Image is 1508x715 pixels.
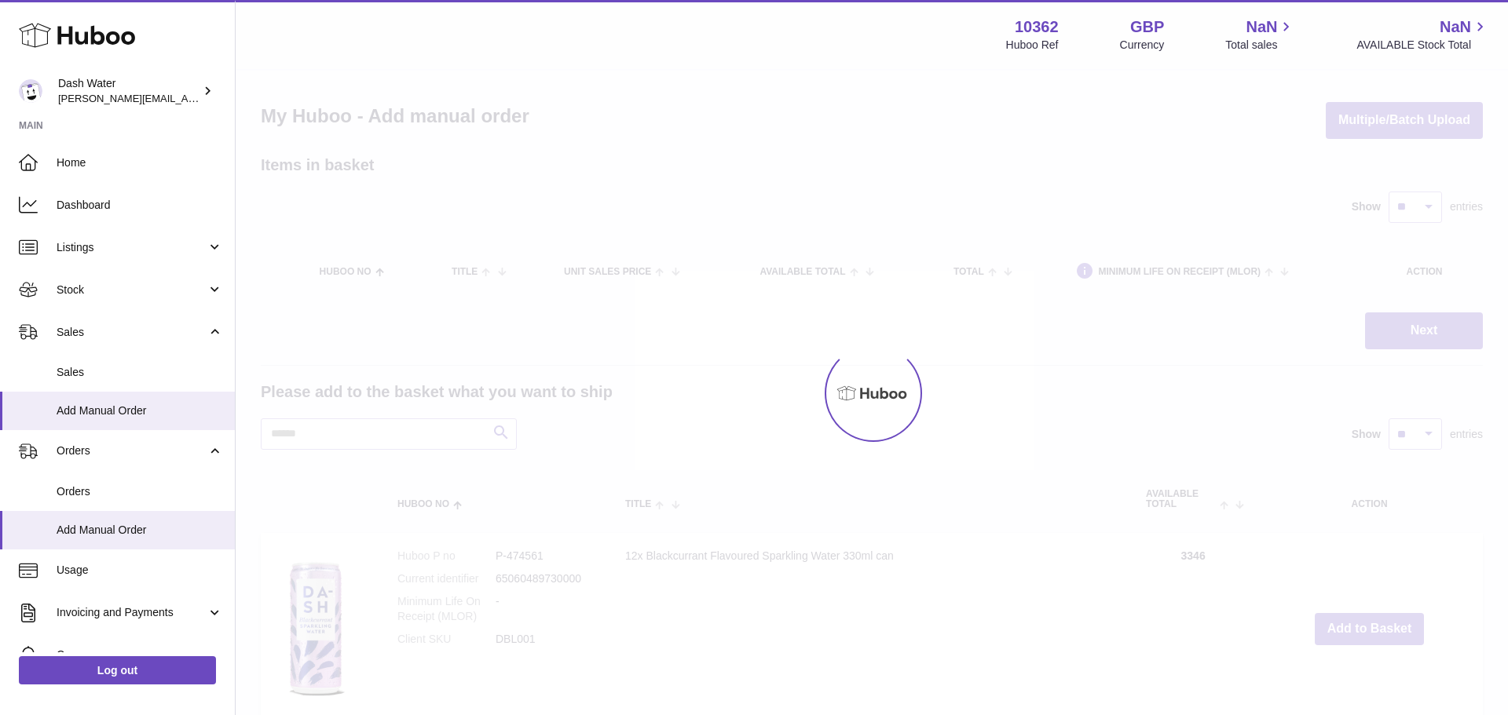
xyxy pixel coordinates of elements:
[57,443,207,458] span: Orders
[57,484,223,499] span: Orders
[19,79,42,103] img: james@dash-water.com
[1006,38,1059,53] div: Huboo Ref
[57,523,223,538] span: Add Manual Order
[1225,38,1295,53] span: Total sales
[1225,16,1295,53] a: NaN Total sales
[57,365,223,380] span: Sales
[1356,38,1489,53] span: AVAILABLE Stock Total
[57,198,223,213] span: Dashboard
[19,656,216,684] a: Log out
[57,563,223,578] span: Usage
[58,92,315,104] span: [PERSON_NAME][EMAIL_ADDRESS][DOMAIN_NAME]
[57,155,223,170] span: Home
[1130,16,1164,38] strong: GBP
[1015,16,1059,38] strong: 10362
[57,283,207,297] span: Stock
[57,403,223,418] span: Add Manual Order
[1440,16,1471,38] span: NaN
[58,76,199,106] div: Dash Water
[1120,38,1165,53] div: Currency
[57,325,207,340] span: Sales
[1356,16,1489,53] a: NaN AVAILABLE Stock Total
[57,605,207,620] span: Invoicing and Payments
[57,240,207,255] span: Listings
[57,648,223,662] span: Cases
[1246,16,1277,38] span: NaN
